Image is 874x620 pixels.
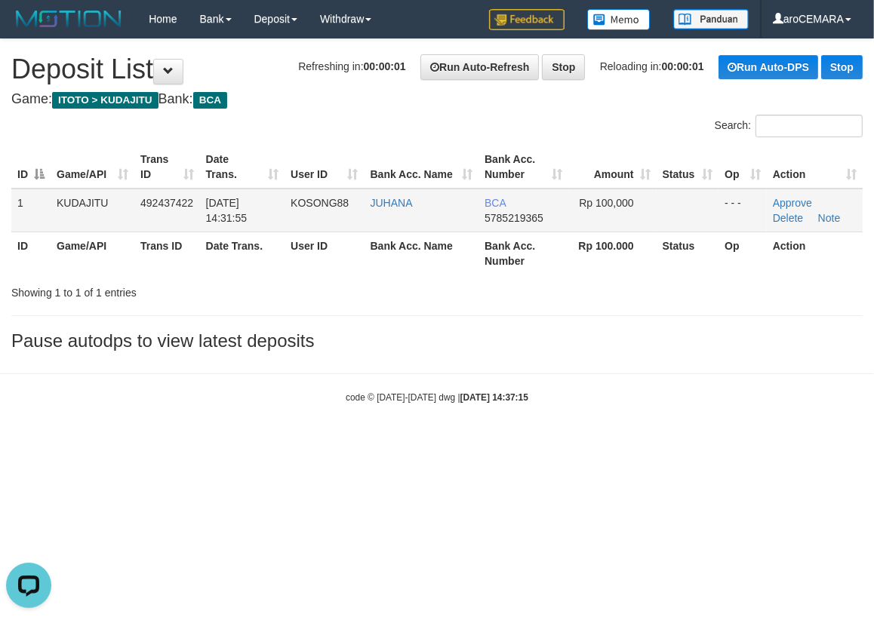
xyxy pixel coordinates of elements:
[285,146,364,189] th: User ID: activate to sort column ascending
[51,146,134,189] th: Game/API: activate to sort column ascending
[371,197,413,209] a: JUHANA
[140,197,193,209] span: 492437422
[200,232,285,275] th: Date Trans.
[587,9,651,30] img: Button%20Memo.svg
[767,146,863,189] th: Action: activate to sort column ascending
[568,232,656,275] th: Rp 100.000
[662,60,704,72] strong: 00:00:01
[11,8,126,30] img: MOTION_logo.png
[52,92,158,109] span: ITOTO > KUDAJITU
[365,232,479,275] th: Bank Acc. Name
[773,197,812,209] a: Approve
[6,6,51,51] button: Open LiveChat chat widget
[719,232,767,275] th: Op
[818,212,841,224] a: Note
[11,331,863,351] h3: Pause autodps to view latest deposits
[11,92,863,107] h4: Game: Bank:
[821,55,863,79] a: Stop
[568,146,656,189] th: Amount: activate to sort column ascending
[285,232,364,275] th: User ID
[756,115,863,137] input: Search:
[485,212,543,224] span: Copy 5785219365 to clipboard
[134,232,200,275] th: Trans ID
[11,189,51,232] td: 1
[719,189,767,232] td: - - -
[200,146,285,189] th: Date Trans.: activate to sort column ascending
[657,146,719,189] th: Status: activate to sort column ascending
[673,9,749,29] img: panduan.png
[11,232,51,275] th: ID
[542,54,585,80] a: Stop
[206,197,248,224] span: [DATE] 14:31:55
[489,9,565,30] img: Feedback.jpg
[579,197,633,209] span: Rp 100,000
[11,146,51,189] th: ID: activate to sort column descending
[420,54,539,80] a: Run Auto-Refresh
[51,232,134,275] th: Game/API
[365,146,479,189] th: Bank Acc. Name: activate to sort column ascending
[773,212,803,224] a: Delete
[719,146,767,189] th: Op: activate to sort column ascending
[479,146,568,189] th: Bank Acc. Number: activate to sort column ascending
[298,60,405,72] span: Refreshing in:
[485,197,506,209] span: BCA
[51,189,134,232] td: KUDAJITU
[11,279,353,300] div: Showing 1 to 1 of 1 entries
[657,232,719,275] th: Status
[715,115,863,137] label: Search:
[460,392,528,403] strong: [DATE] 14:37:15
[291,197,349,209] span: KOSONG88
[719,55,818,79] a: Run Auto-DPS
[193,92,227,109] span: BCA
[767,232,863,275] th: Action
[346,392,528,403] small: code © [DATE]-[DATE] dwg |
[600,60,704,72] span: Reloading in:
[479,232,568,275] th: Bank Acc. Number
[134,146,200,189] th: Trans ID: activate to sort column ascending
[11,54,863,84] h1: Deposit List
[364,60,406,72] strong: 00:00:01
